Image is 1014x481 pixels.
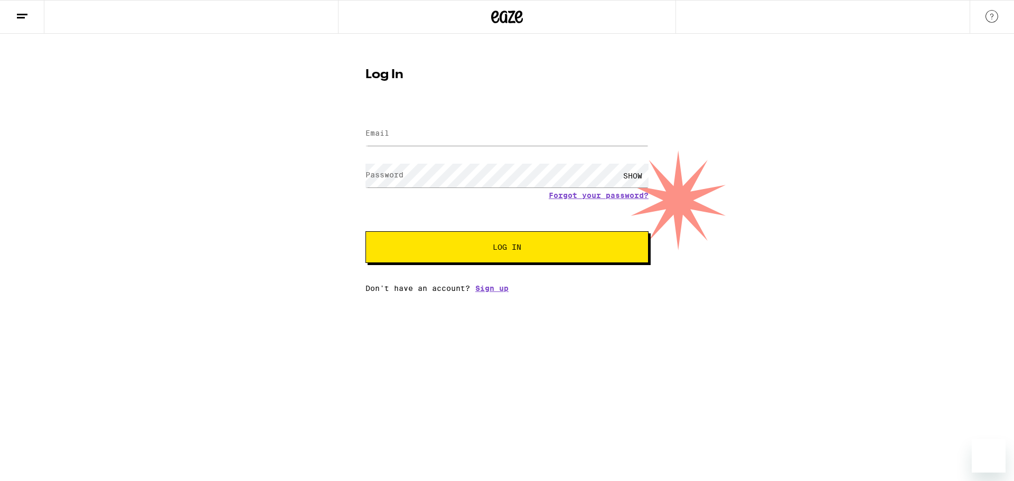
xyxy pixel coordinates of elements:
[365,122,649,146] input: Email
[365,284,649,293] div: Don't have an account?
[493,243,521,251] span: Log In
[365,69,649,81] h1: Log In
[972,439,1006,473] iframe: Button to launch messaging window
[365,129,389,137] label: Email
[365,231,649,263] button: Log In
[617,164,649,187] div: SHOW
[549,191,649,200] a: Forgot your password?
[475,284,509,293] a: Sign up
[365,171,403,179] label: Password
